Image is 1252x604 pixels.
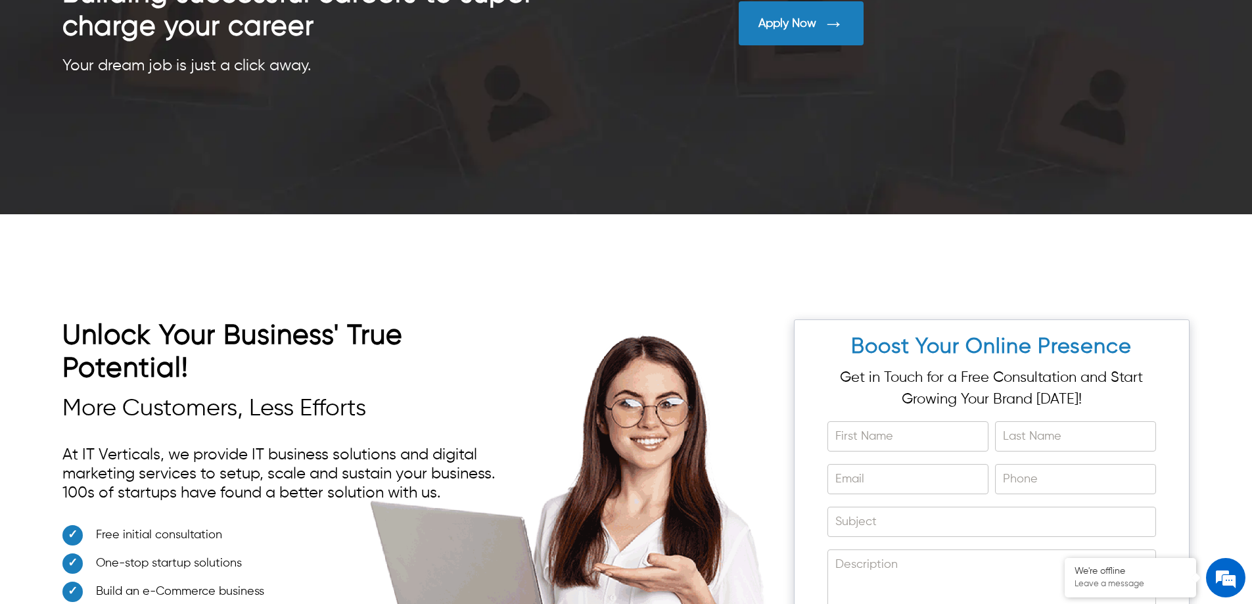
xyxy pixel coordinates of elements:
div: Your dream job is just a click away. [62,57,626,76]
span: Free initial consultation [96,526,222,544]
img: logo_Zg8I0qSkbAqR2WFHt3p6CTuqpyXMFPubPcD2OT02zFN43Cy9FUNNG3NEPhM_Q1qe_.png [22,79,55,86]
div: Minimize live chat window [216,7,247,38]
a: Apply Now [739,1,1190,45]
em: Submit [193,405,239,423]
div: We're offline [1075,566,1186,577]
img: salesiqlogo_leal7QplfZFryJ6FIlVepeu7OftD7mt8q6exU6-34PB8prfIgodN67KcxXM9Y7JQ_.png [91,345,100,353]
div: Leave a message [68,74,221,91]
span: One-stop startup solutions [96,555,242,572]
div: Apply Now [758,16,816,31]
h2: Boost Your Online Presence [820,327,1164,367]
span: We are offline. Please leave us a message. [28,166,229,298]
span: Build an e-Commerce business [96,583,264,601]
p: Leave a message [1075,579,1186,590]
h3: More Customers, Less Efforts [62,395,513,423]
h2: Unlock Your Business' True Potential! [62,319,513,392]
em: Driven by SalesIQ [103,344,167,354]
textarea: Type your message and click 'Submit' [7,359,250,405]
p: At IT Verticals, we provide IT business solutions and digital marketing services to setup, scale ... [62,439,513,509]
p: Get in Touch for a Free Consultation and Start Growing Your Brand [DATE]! [827,367,1156,411]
